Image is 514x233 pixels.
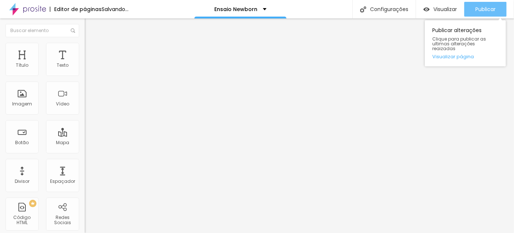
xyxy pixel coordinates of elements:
[71,28,75,33] img: Icone
[6,24,79,37] input: Buscar elemento
[57,63,68,68] div: Texto
[464,2,507,17] button: Publicar
[56,101,69,107] div: Vídeo
[56,140,69,145] div: Mapa
[7,215,36,226] div: Código HTML
[432,54,499,59] a: Visualizar página
[432,36,499,51] span: Clique para publicar as ultimas alterações reaizadas
[85,18,514,233] iframe: Editor
[360,6,366,13] img: Icone
[102,7,128,12] div: Salvando...
[15,140,29,145] div: Botão
[425,20,506,66] div: Publicar alterações
[50,7,102,12] div: Editor de páginas
[433,6,457,12] span: Visualizar
[214,7,257,12] p: Ensaio Newborn
[48,215,77,226] div: Redes Sociais
[416,2,464,17] button: Visualizar
[16,63,28,68] div: Título
[50,179,75,184] div: Espaçador
[423,6,430,13] img: view-1.svg
[475,6,496,12] span: Publicar
[12,101,32,107] div: Imagem
[15,179,29,184] div: Divisor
